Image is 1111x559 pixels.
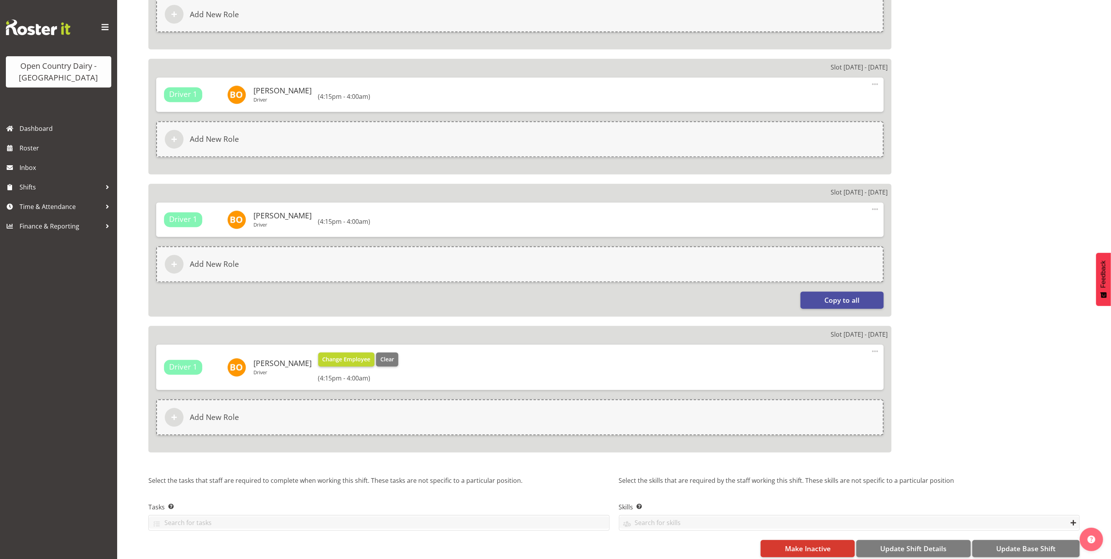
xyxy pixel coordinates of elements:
[254,359,312,368] h6: [PERSON_NAME]
[856,540,971,557] button: Update Shift Details
[376,353,398,367] button: Clear
[169,89,197,100] span: Driver 1
[20,220,102,232] span: Finance & Reporting
[996,544,1056,554] span: Update Base Shift
[1100,261,1107,288] span: Feedback
[169,214,197,225] span: Driver 1
[1088,536,1095,543] img: help-xxl-2.png
[801,292,884,309] button: Copy to all
[6,20,70,35] img: Rosterit website logo
[318,375,398,382] h6: (4:15pm - 4:00am)
[20,142,113,154] span: Roster
[190,135,239,144] h6: Add New Role
[322,355,370,364] span: Change Employee
[169,362,197,373] span: Driver 1
[831,188,888,197] p: Slot [DATE] - [DATE]
[20,162,113,173] span: Inbox
[190,260,239,269] h6: Add New Role
[831,330,888,339] p: Slot [DATE] - [DATE]
[148,503,610,512] label: Tasks
[825,295,860,305] span: Copy to all
[318,93,371,101] h6: (4:15pm - 4:00am)
[785,544,831,554] span: Make Inactive
[148,476,610,496] p: Select the tasks that staff are required to complete when working this shift. These tasks are not...
[227,358,246,377] img: barry-odonnell7387.jpg
[972,540,1080,557] button: Update Base Shift
[831,63,888,72] p: Slot [DATE] - [DATE]
[20,123,113,134] span: Dashboard
[619,503,1080,512] label: Skills
[761,540,854,557] button: Make Inactive
[149,517,609,529] input: Search for tasks
[254,87,312,95] h6: [PERSON_NAME]
[318,353,375,367] button: Change Employee
[190,413,239,422] h6: Add New Role
[1096,253,1111,306] button: Feedback - Show survey
[254,222,312,228] p: Driver
[254,370,312,376] p: Driver
[190,10,239,19] h6: Add New Role
[254,212,312,220] h6: [PERSON_NAME]
[20,181,102,193] span: Shifts
[227,211,246,229] img: barry-odonnell7387.jpg
[880,544,947,554] span: Update Shift Details
[619,476,1080,496] p: Select the skills that are required by the staff working this shift. These skills are not specifi...
[380,355,394,364] span: Clear
[20,201,102,213] span: Time & Attendance
[14,60,103,84] div: Open Country Dairy - [GEOGRAPHIC_DATA]
[619,517,1080,529] input: Search for skills
[227,86,246,104] img: barry-odonnell7387.jpg
[318,218,371,226] h6: (4:15pm - 4:00am)
[254,97,312,103] p: Driver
